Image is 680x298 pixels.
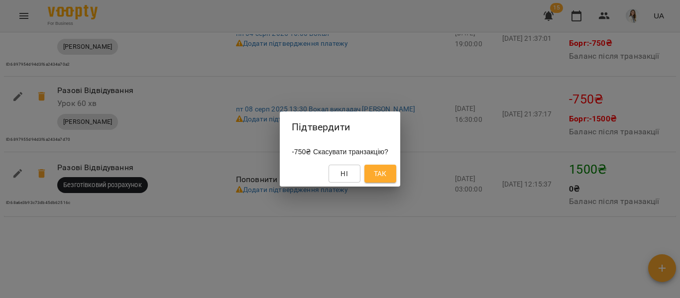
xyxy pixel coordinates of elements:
span: Так [374,168,387,180]
h2: Підтвердити [292,119,388,135]
button: Так [364,165,396,183]
span: Ні [340,168,348,180]
button: Ні [329,165,360,183]
div: -750₴ Скасувати транзакцію? [280,143,400,161]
